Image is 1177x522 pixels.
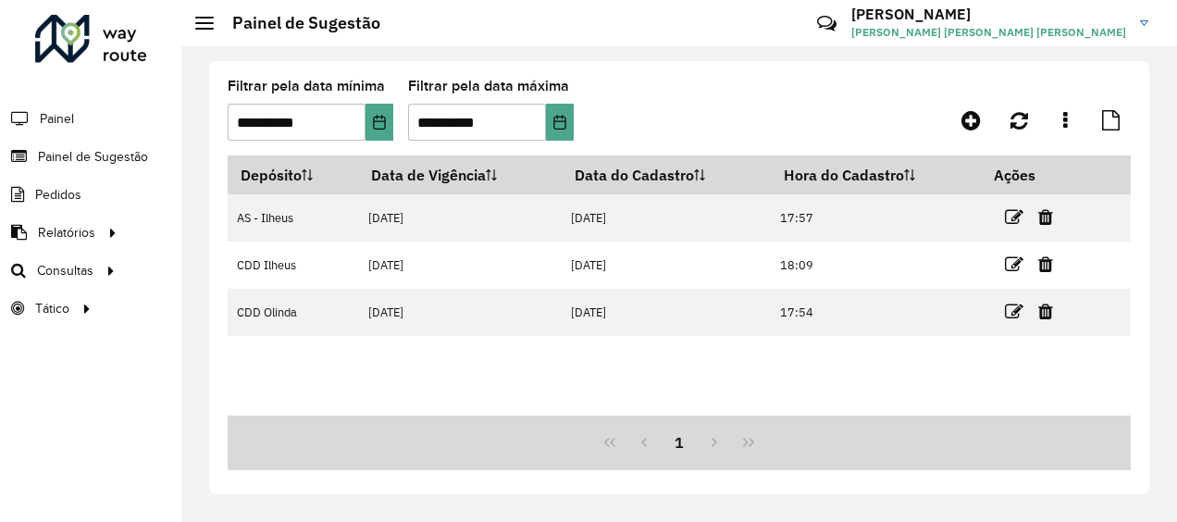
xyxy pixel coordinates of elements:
[358,242,561,289] td: [DATE]
[1005,205,1023,230] a: Editar
[771,289,981,336] td: 17:54
[228,155,358,194] th: Depósito
[981,155,1092,194] th: Ações
[358,155,561,194] th: Data de Vigência
[37,261,93,280] span: Consultas
[562,242,771,289] td: [DATE]
[662,425,697,460] button: 1
[228,194,358,242] td: AS - Ilheus
[771,242,981,289] td: 18:09
[562,194,771,242] td: [DATE]
[228,75,385,97] label: Filtrar pela data mínima
[38,147,148,167] span: Painel de Sugestão
[851,6,1126,23] h3: [PERSON_NAME]
[40,109,74,129] span: Painel
[807,4,847,43] a: Contato Rápido
[228,289,358,336] td: CDD Olinda
[1038,299,1053,324] a: Excluir
[358,289,561,336] td: [DATE]
[562,155,771,194] th: Data do Cadastro
[365,104,393,141] button: Choose Date
[38,223,95,242] span: Relatórios
[562,289,771,336] td: [DATE]
[851,24,1126,41] span: [PERSON_NAME] [PERSON_NAME] [PERSON_NAME]
[1005,299,1023,324] a: Editar
[771,194,981,242] td: 17:57
[1005,252,1023,277] a: Editar
[214,13,380,33] h2: Painel de Sugestão
[1038,205,1053,230] a: Excluir
[1038,252,1053,277] a: Excluir
[35,185,81,205] span: Pedidos
[358,194,561,242] td: [DATE]
[35,299,69,318] span: Tático
[546,104,574,141] button: Choose Date
[408,75,569,97] label: Filtrar pela data máxima
[228,242,358,289] td: CDD Ilheus
[771,155,981,194] th: Hora do Cadastro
